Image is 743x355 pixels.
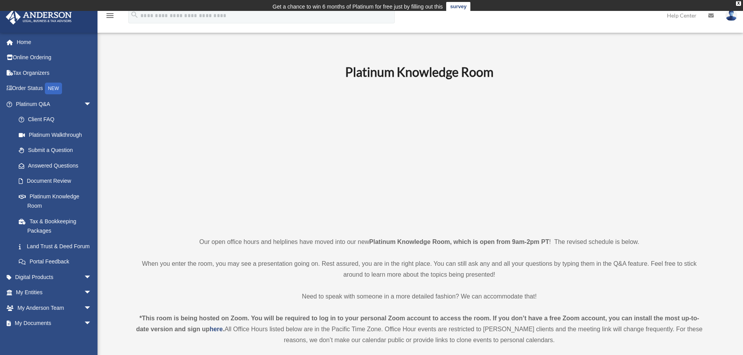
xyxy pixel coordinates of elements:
[134,237,705,247] p: Our open office hours and helplines have moved into our new ! The revised schedule is below.
[11,158,103,173] a: Answered Questions
[45,83,62,94] div: NEW
[84,96,99,112] span: arrow_drop_down
[345,64,493,79] b: Platinum Knowledge Room
[273,2,443,11] div: Get a chance to win 6 months of Platinum for free just by filling out this
[223,326,224,332] strong: .
[11,214,103,238] a: Tax & Bookkeeping Packages
[725,10,737,21] img: User Pic
[105,11,115,20] i: menu
[4,9,74,25] img: Anderson Advisors Platinum Portal
[11,254,103,270] a: Portal Feedback
[130,11,139,19] i: search
[134,313,705,346] div: All Office Hours listed below are in the Pacific Time Zone. Office Hour events are restricted to ...
[105,14,115,20] a: menu
[5,65,103,81] a: Tax Organizers
[84,285,99,301] span: arrow_drop_down
[5,96,103,112] a: Platinum Q&Aarrow_drop_down
[5,300,103,316] a: My Anderson Teamarrow_drop_down
[209,326,223,332] a: here
[136,315,699,332] strong: *This room is being hosted on Zoom. You will be required to log in to your personal Zoom account ...
[84,300,99,316] span: arrow_drop_down
[302,90,536,222] iframe: 231110_Toby_KnowledgeRoom
[5,269,103,285] a: Digital Productsarrow_drop_down
[11,189,99,214] a: Platinum Knowledge Room
[84,269,99,285] span: arrow_drop_down
[5,81,103,97] a: Order StatusNEW
[369,238,549,245] strong: Platinum Knowledge Room, which is open from 9am-2pm PT
[11,127,103,143] a: Platinum Walkthrough
[5,34,103,50] a: Home
[134,258,705,280] p: When you enter the room, you may see a presentation going on. Rest assured, you are in the right ...
[11,112,103,127] a: Client FAQ
[84,316,99,332] span: arrow_drop_down
[11,143,103,158] a: Submit a Question
[736,1,741,6] div: close
[5,316,103,331] a: My Documentsarrow_drop_down
[11,173,103,189] a: Document Review
[5,285,103,300] a: My Entitiesarrow_drop_down
[446,2,470,11] a: survey
[134,291,705,302] p: Need to speak with someone in a more detailed fashion? We can accommodate that!
[11,238,103,254] a: Land Trust & Deed Forum
[5,50,103,65] a: Online Ordering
